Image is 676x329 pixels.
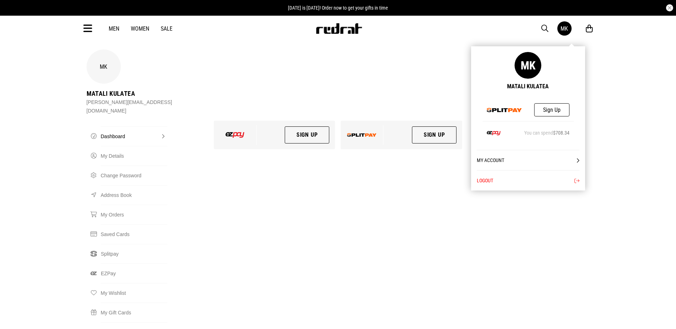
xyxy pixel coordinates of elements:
[109,25,119,32] a: Men
[87,49,121,84] div: MK
[487,131,501,135] img: Ezpay
[412,126,457,143] a: Sign Up
[534,103,569,116] a: Sign Up
[288,5,388,11] span: [DATE] is [DATE]! Order now to get your gifts in time
[515,52,541,79] div: MK
[347,133,377,137] img: splitpay
[131,25,149,32] a: Women
[161,25,172,32] a: Sale
[477,170,579,190] button: Logout
[487,108,522,112] img: Splitpay
[315,23,362,34] img: Redrat logo
[507,83,549,90] div: Matali Kulatea
[101,244,167,263] a: Splitpay
[101,224,167,244] a: Saved Cards
[285,126,330,143] a: Sign Up
[87,98,202,115] div: [PERSON_NAME][EMAIL_ADDRESS][DOMAIN_NAME]
[101,185,167,205] a: Address Book
[101,166,167,185] a: Change Password
[101,283,167,303] a: My Wishlist
[524,130,569,136] div: You can spend
[101,146,167,166] a: My Details
[561,25,568,32] div: MK
[477,150,579,170] a: My Account
[101,205,167,224] a: My Orders
[101,303,167,322] a: My Gift Cards
[101,263,167,283] a: EZPay
[87,89,202,98] div: Matali Kulatea
[226,132,244,138] img: ezpay
[553,130,569,136] span: $708.34
[101,126,167,146] a: Dashboard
